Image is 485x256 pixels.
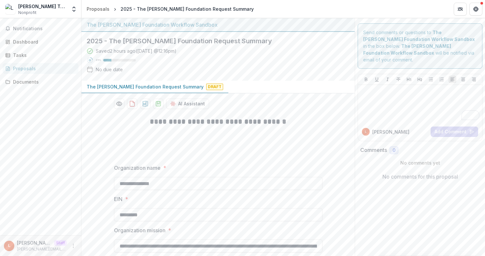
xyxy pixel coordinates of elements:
[13,38,73,45] div: Dashboard
[84,4,112,14] a: Proposals
[372,128,409,135] p: [PERSON_NAME]
[54,240,67,246] p: Staff
[360,147,387,153] h2: Comments
[153,99,164,109] button: download-proposal
[459,75,467,83] button: Align Center
[140,99,150,109] button: download-proposal
[13,78,73,85] div: Documents
[416,75,424,83] button: Heading 2
[69,242,77,250] button: More
[96,66,123,73] div: No due date
[382,173,458,181] p: No comments for this proposal
[3,63,78,74] a: Proposals
[454,3,467,16] button: Partners
[96,58,101,62] p: 25 %
[87,83,204,90] p: The [PERSON_NAME] Foundation Request Summary
[358,23,482,69] div: Send comments or questions to in the box below. will be notified via email of your comment.
[114,226,165,234] p: Organization mission
[5,4,16,14] img: Lucy Test Gmail
[427,75,435,83] button: Bullet List
[206,84,223,90] span: Draft
[166,99,209,109] button: AI Assistant
[470,75,478,83] button: Align Right
[87,37,339,45] h2: 2025 - The [PERSON_NAME] Foundation Request Summary
[13,52,73,59] div: Tasks
[469,3,482,16] button: Get Help
[87,21,349,29] div: The [PERSON_NAME] Foundation Workflow Sandbox
[121,6,254,12] div: 2025 - The [PERSON_NAME] Foundation Request Summary
[114,99,124,109] button: Preview da9ad8a3-9fb8-45c3-927d-71fd3d09cc46-0.pdf
[3,76,78,87] a: Documents
[69,3,78,16] button: Open entity switcher
[365,130,367,133] div: Lucy
[363,43,451,56] strong: The [PERSON_NAME] Foundation Workflow Sandbox
[438,75,446,83] button: Ordered List
[3,36,78,47] a: Dashboard
[3,23,78,34] button: Notifications
[431,127,478,137] button: Add Comment
[394,75,402,83] button: Strike
[114,195,122,203] p: EIN
[361,88,479,120] div: To enrich screen reader interactions, please activate Accessibility in Grammarly extension settings
[18,10,36,16] span: Nonprofit
[392,148,395,153] span: 0
[114,164,161,172] p: Organization name
[87,6,109,12] div: Proposals
[373,75,381,83] button: Underline
[360,159,480,166] p: No comments yet
[17,246,67,252] p: [PERSON_NAME][EMAIL_ADDRESS][DOMAIN_NAME]
[3,50,78,61] a: Tasks
[8,244,10,248] div: Lucy
[17,239,51,246] p: [PERSON_NAME]
[84,4,256,14] nav: breadcrumb
[13,26,76,32] span: Notifications
[18,3,67,10] div: [PERSON_NAME] Test Gmail
[405,75,413,83] button: Heading 1
[13,65,73,72] div: Proposals
[96,47,177,54] div: Saved 2 hours ago ( [DATE] @ 12:16pm )
[127,99,137,109] button: download-proposal
[362,75,370,83] button: Bold
[384,75,392,83] button: Italicize
[449,75,456,83] button: Align Left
